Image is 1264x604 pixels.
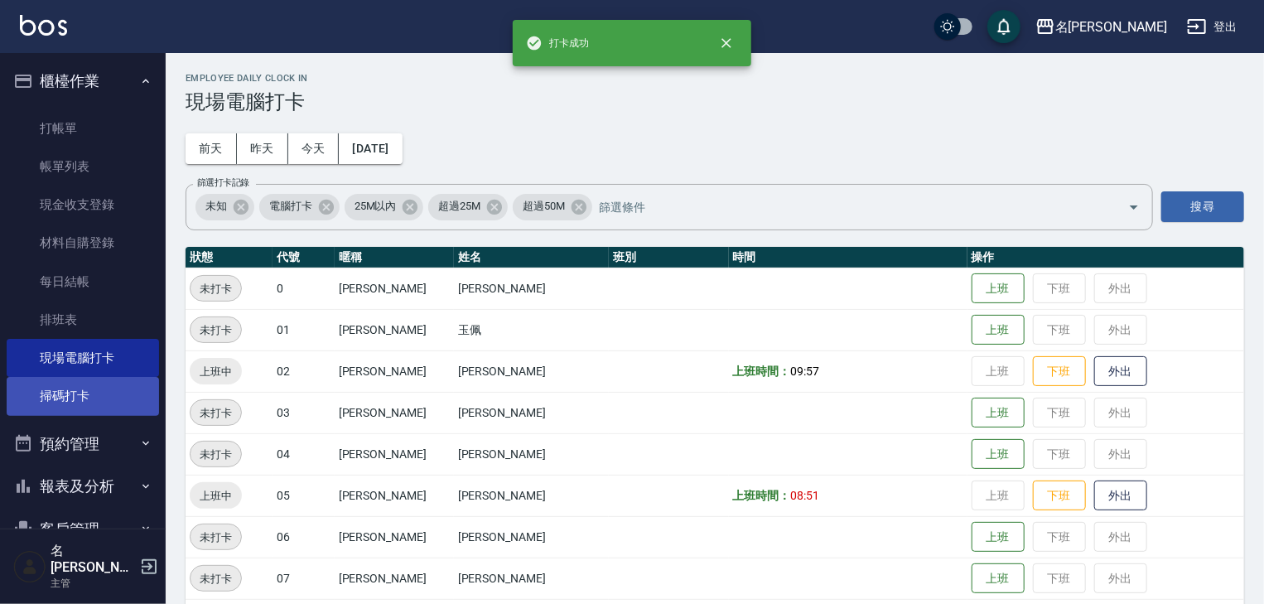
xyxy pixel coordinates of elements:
[237,133,288,164] button: 昨天
[345,194,424,220] div: 25M以內
[972,563,1025,594] button: 上班
[335,558,454,599] td: [PERSON_NAME]
[454,516,610,558] td: [PERSON_NAME]
[7,60,159,103] button: 櫃檯作業
[7,339,159,377] a: 現場電腦打卡
[733,365,791,378] b: 上班時間：
[186,90,1244,114] h3: 現場電腦打卡
[191,529,241,546] span: 未打卡
[972,398,1025,428] button: 上班
[195,194,254,220] div: 未知
[288,133,340,164] button: 今天
[7,224,159,262] a: 材料自購登錄
[345,198,407,215] span: 25M以內
[186,73,1244,84] h2: Employee Daily Clock In
[7,465,159,508] button: 報表及分析
[7,109,159,147] a: 打帳單
[190,487,242,505] span: 上班中
[972,522,1025,553] button: 上班
[729,247,967,268] th: 時間
[259,198,322,215] span: 電腦打卡
[790,365,819,378] span: 09:57
[191,280,241,297] span: 未打卡
[708,25,745,61] button: close
[1094,481,1147,511] button: 外出
[190,363,242,380] span: 上班中
[197,176,249,189] label: 篩選打卡記錄
[335,475,454,516] td: [PERSON_NAME]
[454,558,610,599] td: [PERSON_NAME]
[335,392,454,433] td: [PERSON_NAME]
[7,263,159,301] a: 每日結帳
[335,516,454,558] td: [PERSON_NAME]
[454,268,610,309] td: [PERSON_NAME]
[20,15,67,36] img: Logo
[454,247,610,268] th: 姓名
[51,543,135,576] h5: 名[PERSON_NAME]
[1033,481,1086,511] button: 下班
[972,273,1025,304] button: 上班
[335,247,454,268] th: 暱稱
[191,570,241,587] span: 未打卡
[428,194,508,220] div: 超過25M
[972,315,1025,345] button: 上班
[790,489,819,502] span: 08:51
[191,321,241,339] span: 未打卡
[7,423,159,466] button: 預約管理
[454,433,610,475] td: [PERSON_NAME]
[454,350,610,392] td: [PERSON_NAME]
[335,268,454,309] td: [PERSON_NAME]
[733,489,791,502] b: 上班時間：
[335,350,454,392] td: [PERSON_NAME]
[273,350,335,392] td: 02
[191,446,241,463] span: 未打卡
[7,377,159,415] a: 掃碼打卡
[186,133,237,164] button: 前天
[273,475,335,516] td: 05
[595,192,1099,221] input: 篩選條件
[967,247,1244,268] th: 操作
[972,439,1025,470] button: 上班
[7,301,159,339] a: 排班表
[454,392,610,433] td: [PERSON_NAME]
[259,194,340,220] div: 電腦打卡
[513,194,592,220] div: 超過50M
[273,268,335,309] td: 0
[428,198,490,215] span: 超過25M
[339,133,402,164] button: [DATE]
[273,433,335,475] td: 04
[191,404,241,422] span: 未打卡
[273,516,335,558] td: 06
[335,309,454,350] td: [PERSON_NAME]
[526,35,589,51] span: 打卡成功
[273,247,335,268] th: 代號
[1094,356,1147,387] button: 外出
[273,558,335,599] td: 07
[186,247,273,268] th: 狀態
[454,309,610,350] td: 玉佩
[273,309,335,350] td: 01
[513,198,575,215] span: 超過50M
[454,475,610,516] td: [PERSON_NAME]
[7,508,159,551] button: 客戶管理
[987,10,1020,43] button: save
[51,576,135,591] p: 主管
[195,198,237,215] span: 未知
[1180,12,1244,42] button: 登出
[13,550,46,583] img: Person
[7,186,159,224] a: 現金收支登錄
[1161,191,1244,222] button: 搜尋
[1033,356,1086,387] button: 下班
[273,392,335,433] td: 03
[1029,10,1174,44] button: 名[PERSON_NAME]
[1121,194,1147,220] button: Open
[1055,17,1167,37] div: 名[PERSON_NAME]
[335,433,454,475] td: [PERSON_NAME]
[609,247,728,268] th: 班別
[7,147,159,186] a: 帳單列表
